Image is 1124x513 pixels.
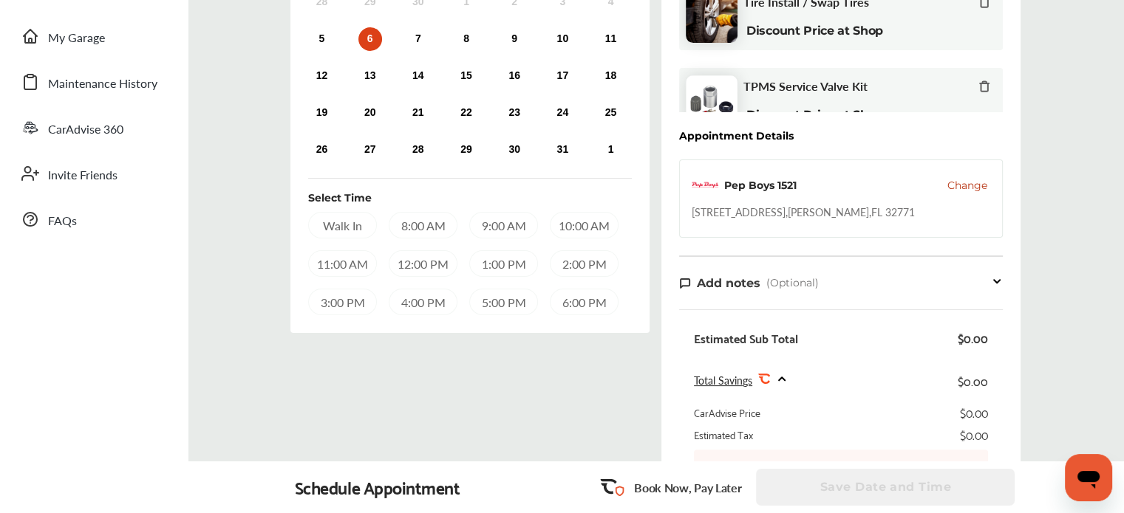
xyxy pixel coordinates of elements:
span: Total Savings [694,373,752,388]
div: Choose Wednesday, October 29th, 2025 [454,138,478,162]
div: Walk In [308,212,377,238]
span: TPMS Service Valve Kit [743,79,868,93]
span: My Garage [48,29,105,48]
div: $0.00 [958,331,988,345]
div: Choose Wednesday, October 15th, 2025 [454,64,478,88]
span: Maintenance History [48,75,157,94]
div: $0.00 [960,427,988,442]
img: note-icon.db9493fa.svg [679,277,691,289]
div: Choose Friday, October 10th, 2025 [551,27,574,51]
b: Discount Price at Shop [746,24,883,38]
div: Choose Wednesday, October 22nd, 2025 [454,101,478,125]
div: 11:00 AM [308,250,377,277]
span: (Optional) [766,276,819,289]
div: 1:00 PM [469,250,538,277]
div: Choose Thursday, October 16th, 2025 [503,64,526,88]
div: $0.00 [958,371,988,390]
div: Pep Boys 1521 [724,178,797,193]
div: Choose Friday, October 17th, 2025 [551,64,574,88]
img: logo-pepboys.png [692,172,718,199]
div: Choose Saturday, November 1st, 2025 [599,138,622,162]
div: 9:00 AM [469,212,538,238]
div: Choose Tuesday, October 28th, 2025 [406,138,430,162]
div: Choose Friday, October 31st, 2025 [551,138,574,162]
div: Choose Thursday, October 9th, 2025 [503,27,526,51]
button: Change [947,178,987,193]
div: Estimated Sub Total [694,331,798,345]
div: Choose Tuesday, October 21st, 2025 [406,101,430,125]
div: Choose Monday, October 6th, 2025 [358,27,382,51]
div: 6:00 PM [550,289,619,315]
div: Choose Sunday, October 26th, 2025 [310,138,333,162]
div: 4:00 PM [389,289,457,315]
div: 8:00 AM [389,212,457,238]
a: My Garage [13,17,174,55]
a: FAQs [13,200,174,238]
div: Choose Tuesday, October 7th, 2025 [406,27,430,51]
div: 3:00 PM [308,289,377,315]
div: Schedule Appointment [295,477,460,497]
div: Choose Monday, October 20th, 2025 [358,101,382,125]
b: Discount Price at Shop [746,108,883,122]
div: Select Time [308,190,372,205]
div: CarAdvise Price [694,405,760,420]
div: Choose Thursday, October 30th, 2025 [503,138,526,162]
span: FAQs [48,212,77,231]
div: 2:00 PM [550,250,619,277]
div: Choose Monday, October 13th, 2025 [358,64,382,88]
span: Add notes [697,276,760,290]
div: Choose Saturday, October 18th, 2025 [599,64,622,88]
div: Choose Saturday, October 11th, 2025 [599,27,622,51]
div: Choose Thursday, October 23rd, 2025 [503,101,526,125]
span: Invite Friends [48,166,117,185]
span: CarAdvise 360 [48,120,123,140]
div: Choose Tuesday, October 14th, 2025 [406,64,430,88]
div: Choose Saturday, October 25th, 2025 [599,101,622,125]
div: Choose Sunday, October 19th, 2025 [310,101,333,125]
div: 12:00 PM [389,250,457,277]
img: tpms-valve-kit-thumb.jpg [686,75,738,127]
iframe: Button to launch messaging window [1065,454,1112,501]
div: Choose Sunday, October 12th, 2025 [310,64,333,88]
div: [STREET_ADDRESS] , [PERSON_NAME] , FL 32771 [692,204,915,219]
div: $0.00 [960,405,988,420]
a: Maintenance History [13,63,174,101]
div: Appointment Details [679,130,794,142]
div: 5:00 PM [469,289,538,315]
div: Choose Monday, October 27th, 2025 [358,138,382,162]
a: CarAdvise 360 [13,109,174,147]
div: Estimated Tax [694,427,753,442]
a: Invite Friends [13,154,174,193]
p: Book Now, Pay Later [634,479,741,496]
div: Choose Friday, October 24th, 2025 [551,101,574,125]
div: 10:00 AM [550,212,619,238]
div: Choose Sunday, October 5th, 2025 [310,27,333,51]
div: Choose Wednesday, October 8th, 2025 [454,27,478,51]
